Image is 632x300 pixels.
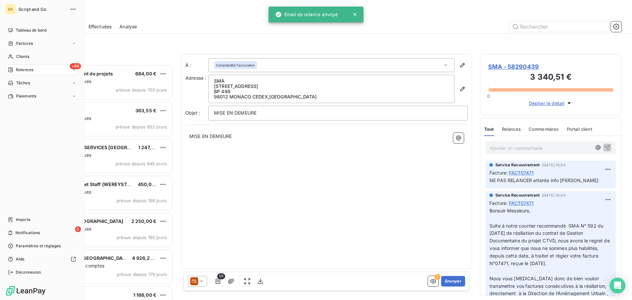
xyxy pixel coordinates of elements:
a: Tâches [5,78,79,88]
span: MISE EN DEMEURE [189,133,232,139]
span: EXECUJET MRO SERVICES [GEOGRAPHIC_DATA] [46,145,157,150]
span: prévue depuis 703 jours [116,87,167,93]
p: BP 498 [214,89,449,94]
span: Notifications [15,230,40,236]
span: Bonsoir Messieurs, [489,208,531,213]
span: Facture : [489,200,508,206]
span: 1 247,44 € [138,145,162,150]
span: FIRMENICH SA [GEOGRAPHIC_DATA] [46,255,130,261]
span: Paiements [16,93,36,99]
span: Déconnexion [16,269,41,275]
a: Tableau de bord [5,25,79,36]
span: SMA - 58290439 [488,62,613,71]
span: Déplier le détail [529,100,565,107]
span: prévue depuis 199 jours [117,198,167,203]
span: Relances [16,67,33,73]
a: Factures [5,38,79,49]
a: +99Relances [5,65,79,75]
span: ID Logistics [GEOGRAPHIC_DATA] [46,218,123,224]
span: +99 [70,63,81,69]
span: Tableau de bord [16,27,46,33]
span: 363,55 € [135,108,156,113]
div: Email de relance envoyé [275,9,338,20]
span: Tout [484,126,494,132]
span: FACT07471 [509,200,534,206]
div: SA [5,4,16,14]
span: Facture : [489,169,508,176]
span: prévue depuis 645 jours [116,161,167,166]
span: 1/1 [217,273,225,279]
button: Déplier le détail [527,99,575,107]
span: prévue depuis 180 jours [117,235,167,240]
span: Factures [16,41,33,46]
span: Relances [502,126,521,132]
span: Script and Go [18,7,66,12]
label: À : [185,62,208,68]
input: Rechercher [510,21,608,32]
span: Commentaires [529,126,559,132]
a: Aide [5,254,79,264]
span: Effectuées [89,23,112,30]
span: STENGER Plâtre et Staff (WEREYSTENGER) [46,181,145,187]
button: Envoyer [441,276,465,286]
span: [DATE] 10:04 [542,193,566,197]
a: Paiements [5,91,79,101]
span: 450,00 € [138,181,159,187]
div: Open Intercom Messenger [610,278,625,293]
span: 684,00 € [135,71,156,76]
a: Clients [5,51,79,62]
span: Adresse : [185,75,206,81]
span: Imports [16,217,30,223]
span: Comptabilité Facturation [216,63,255,68]
p: 98012 MONACO CEDEX , [GEOGRAPHIC_DATA] [214,94,449,99]
a: Paramètres et réglages [5,241,79,251]
span: Aide [16,256,25,262]
h3: 3 340,51 € [488,71,613,84]
span: 0 [487,94,490,99]
span: Service Recouvrement [495,192,540,198]
span: Objet : [185,110,200,116]
p: [STREET_ADDRESS] [214,84,449,89]
span: prévue depuis 652 jours [116,124,167,129]
span: Clients [16,54,29,60]
span: Analyse [119,23,137,30]
span: Paramètres et réglages [16,243,61,249]
span: 1 188,00 € [133,292,157,298]
span: 2 250,00 € [131,218,157,224]
span: MISE EN DEMEURE [214,110,256,116]
span: FACT07471 [509,169,534,176]
img: Logo LeanPay [5,286,46,296]
a: Imports [5,214,79,225]
span: 4 926,25 € [132,255,157,261]
p: SMA [214,78,449,84]
div: grid [32,65,173,300]
span: Suite à notre courrier recommandé SMA N° 592 du [DATE] de résiliation du contrat de Gestion Docum... [489,223,611,266]
span: Portail client [567,126,592,132]
span: prévue depuis 179 jours [117,272,167,277]
span: [DATE] 10:04 [542,163,566,167]
span: Service Recouvrement [495,162,540,168]
span: NE PAS RELANCER attente info [PERSON_NAME] [489,177,598,183]
span: 5 [75,226,81,232]
span: Tâches [16,80,30,86]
